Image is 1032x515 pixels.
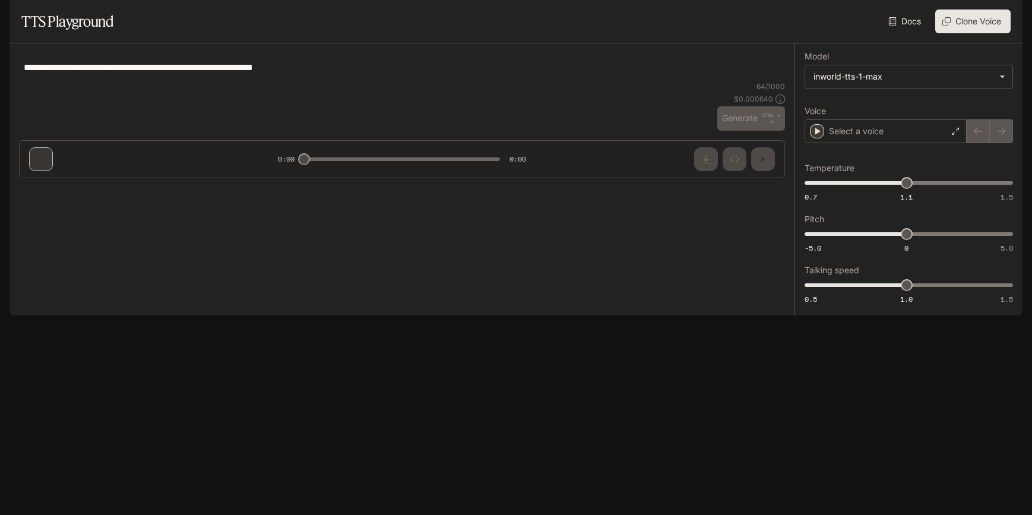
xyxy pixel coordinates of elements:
[1001,243,1013,253] span: 5.0
[805,266,859,274] p: Talking speed
[805,294,817,304] span: 0.5
[829,125,884,137] p: Select a voice
[805,107,826,115] p: Voice
[805,243,821,253] span: -5.0
[21,10,113,33] h1: TTS Playground
[734,94,773,104] p: $ 0.000640
[900,294,913,304] span: 1.0
[805,52,829,61] p: Model
[9,6,30,27] button: open drawer
[904,243,908,253] span: 0
[756,81,785,91] p: 64 / 1000
[886,10,926,33] a: Docs
[1001,294,1013,304] span: 1.5
[805,215,824,223] p: Pitch
[1001,192,1013,202] span: 1.5
[813,71,993,83] div: inworld-tts-1-max
[935,10,1011,33] button: Clone Voice
[900,192,913,202] span: 1.1
[805,164,854,172] p: Temperature
[805,192,817,202] span: 0.7
[805,65,1012,88] div: inworld-tts-1-max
